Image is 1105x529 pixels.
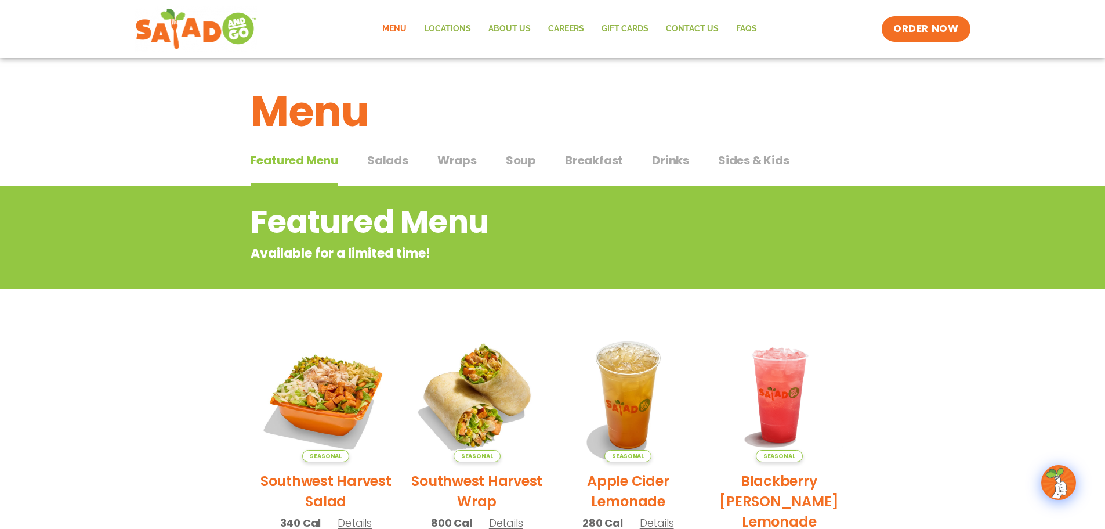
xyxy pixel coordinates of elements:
[882,16,970,42] a: ORDER NOW
[561,328,695,462] img: Product photo for Apple Cider Lemonade
[135,6,258,52] img: new-SAG-logo-768×292
[561,471,695,512] h2: Apple Cider Lemonade
[593,16,657,42] a: GIFT CARDS
[251,152,338,169] span: Featured Menu
[727,16,766,42] a: FAQs
[259,471,393,512] h2: Southwest Harvest Salad
[410,328,544,462] img: Product photo for Southwest Harvest Wrap
[437,152,477,169] span: Wraps
[718,152,789,169] span: Sides & Kids
[480,16,539,42] a: About Us
[506,152,536,169] span: Soup
[712,328,846,462] img: Product photo for Blackberry Bramble Lemonade
[302,450,349,462] span: Seasonal
[604,450,651,462] span: Seasonal
[1042,466,1075,499] img: wpChatIcon
[259,328,393,462] img: Product photo for Southwest Harvest Salad
[367,152,408,169] span: Salads
[251,199,762,246] h2: Featured Menu
[893,22,958,36] span: ORDER NOW
[565,152,623,169] span: Breakfast
[251,80,855,143] h1: Menu
[454,450,501,462] span: Seasonal
[652,152,689,169] span: Drinks
[251,147,855,187] div: Tabbed content
[374,16,766,42] nav: Menu
[539,16,593,42] a: Careers
[657,16,727,42] a: Contact Us
[251,244,762,263] p: Available for a limited time!
[410,471,544,512] h2: Southwest Harvest Wrap
[374,16,415,42] a: Menu
[756,450,803,462] span: Seasonal
[415,16,480,42] a: Locations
